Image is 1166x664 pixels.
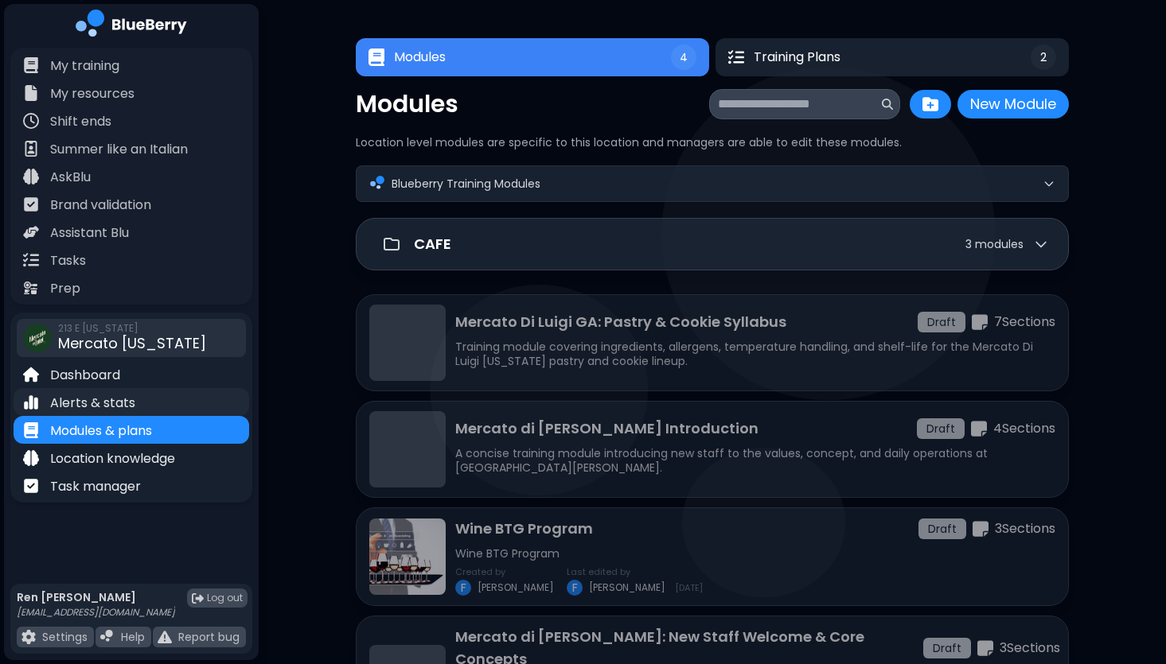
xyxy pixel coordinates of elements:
[567,567,703,577] p: Last edited by
[23,450,39,466] img: file icon
[17,590,175,604] p: Ren [PERSON_NAME]
[178,630,240,644] p: Report bug
[922,96,938,112] img: folder plus icon
[994,313,1055,332] p: 7 Section s
[23,113,39,129] img: file icon
[50,366,120,385] p: Dashboard
[23,478,39,494] img: file icon
[923,638,971,658] div: Draft
[455,546,1055,561] p: Wine BTG Program
[50,477,141,496] p: Task manager
[50,112,111,131] p: Shift ends
[50,140,188,159] p: Summer like an Italian
[455,311,786,333] p: Mercato Di Luigi GA: Pastry & Cookie Syllabus
[356,135,1069,149] p: Location level modules are specific to this location and managers are able to edit these modules.
[455,417,758,440] p: Mercato di [PERSON_NAME] Introduction
[918,312,965,332] div: Draft
[42,630,88,644] p: Settings
[369,176,385,192] img: training icon
[972,313,988,332] img: sections icon
[882,99,893,110] img: search icon
[716,38,1069,76] button: Training PlansTraining Plans2
[754,48,840,67] span: Training Plans
[977,639,993,658] img: sections icon
[50,449,175,468] p: Location knowledge
[369,49,384,67] img: Modules
[357,166,1068,201] button: training iconBlueberry Training Modules
[50,279,80,298] p: Prep
[455,446,1055,475] p: A concise training module introducing new staff to the values, concept, and daily operations at [...
[455,518,593,540] p: Wine BTG Program
[1040,50,1047,64] span: 2
[369,518,446,595] img: Wine BTG Program
[21,630,36,644] img: file icon
[1000,639,1060,658] p: 3 Section s
[478,581,554,594] span: [PERSON_NAME]
[23,252,39,268] img: file icon
[356,507,1069,606] a: Wine BTG ProgramWine BTG ProgramDraftsections icon3SectionsWine BTG ProgramCreated byF[PERSON_NAM...
[589,581,665,594] span: [PERSON_NAME]
[356,90,458,118] p: Modules
[23,196,39,212] img: file icon
[356,38,709,76] button: ModulesModules4
[414,233,451,255] p: CAFE
[918,518,966,539] div: Draft
[100,630,115,644] img: file icon
[50,84,135,103] p: My resources
[965,237,1024,251] span: 3
[23,394,39,410] img: file icon
[23,85,39,101] img: file icon
[23,57,39,73] img: file icon
[50,56,119,76] p: My training
[957,90,1069,118] button: New Module
[50,168,91,187] p: AskBlu
[23,280,39,296] img: file icon
[76,10,187,42] img: company logo
[158,630,172,644] img: file icon
[728,49,744,65] img: Training Plans
[23,169,39,184] img: file icon
[207,592,243,604] span: Log out
[995,519,1055,538] p: 3 Section s
[356,294,1069,391] a: Mercato Di Luigi GA: Pastry & Cookie SyllabusDraftsections icon7SectionsTraining module covering ...
[394,48,446,67] span: Modules
[192,592,204,604] img: logout
[917,418,965,439] div: Draft
[461,581,466,595] span: F
[23,141,39,157] img: file icon
[58,333,206,353] span: Mercato [US_STATE]
[50,196,151,215] p: Brand validation
[50,251,86,270] p: Tasks
[392,177,540,191] span: Blueberry Training Modules
[121,630,145,644] p: Help
[23,224,39,240] img: file icon
[23,422,39,438] img: file icon
[675,583,703,592] span: [DATE]
[17,606,175,619] p: [EMAIL_ADDRESS][DOMAIN_NAME]
[973,520,989,538] img: sections icon
[572,581,578,595] span: F
[356,401,1069,498] a: Mercato di [PERSON_NAME] IntroductionDraftsections icon4SectionsA concise training module introdu...
[23,324,52,352] img: company thumbnail
[455,340,1055,368] p: Training module covering ingredients, allergens, temperature handling, and shelf-life for the Mer...
[50,421,152,441] p: Modules & plans
[993,419,1055,438] p: 4 Section s
[50,223,129,243] p: Assistant Blu
[680,50,688,64] span: 4
[23,367,39,382] img: file icon
[58,322,206,335] span: 213 E [US_STATE]
[50,394,135,413] p: Alerts & stats
[971,420,987,438] img: sections icon
[455,567,554,577] p: Created by
[975,236,1024,252] span: module s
